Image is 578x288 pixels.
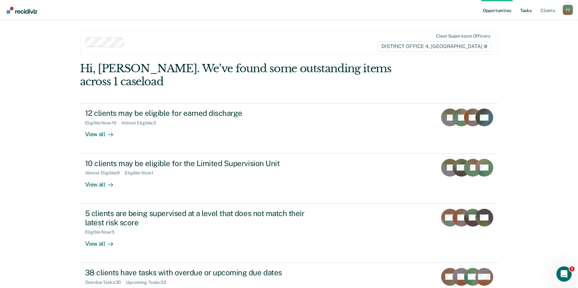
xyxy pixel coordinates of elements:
span: DISTRICT OFFICE 4, [GEOGRAPHIC_DATA] [377,41,491,52]
div: 5 clients are being supervised at a level that does not match their latest risk score [85,209,308,227]
div: 10 clients may be eligible for the Limited Supervision Unit [85,159,308,168]
div: Overdue Tasks : 30 [85,280,126,285]
div: Upcoming Tasks : 33 [126,280,171,285]
div: Eligible Now : 10 [85,120,122,126]
button: Profile dropdown button [563,5,573,15]
iframe: Intercom live chat [556,266,572,282]
a: 12 clients may be eligible for earned dischargeEligible Now:10Almost Eligible:2View all [80,103,498,153]
img: Recidiviz [7,7,37,14]
div: View all [85,126,121,138]
div: 12 clients may be eligible for earned discharge [85,109,308,118]
div: 38 clients have tasks with overdue or upcoming due dates [85,268,308,277]
a: 10 clients may be eligible for the Limited Supervision UnitAlmost Eligible:9Eligible Now:1View all [80,154,498,204]
div: View all [85,176,121,188]
div: Eligible Now : 5 [85,229,120,235]
div: T C [563,5,573,15]
div: View all [85,235,121,247]
div: Clear supervision officers [436,33,490,39]
span: 1 [569,266,575,271]
a: 5 clients are being supervised at a level that does not match their latest risk scoreEligible Now... [80,204,498,263]
div: Almost Eligible : 2 [121,120,161,126]
div: Hi, [PERSON_NAME]. We’ve found some outstanding items across 1 caseload [80,62,415,88]
div: Almost Eligible : 9 [85,170,125,176]
div: Eligible Now : 1 [125,170,158,176]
